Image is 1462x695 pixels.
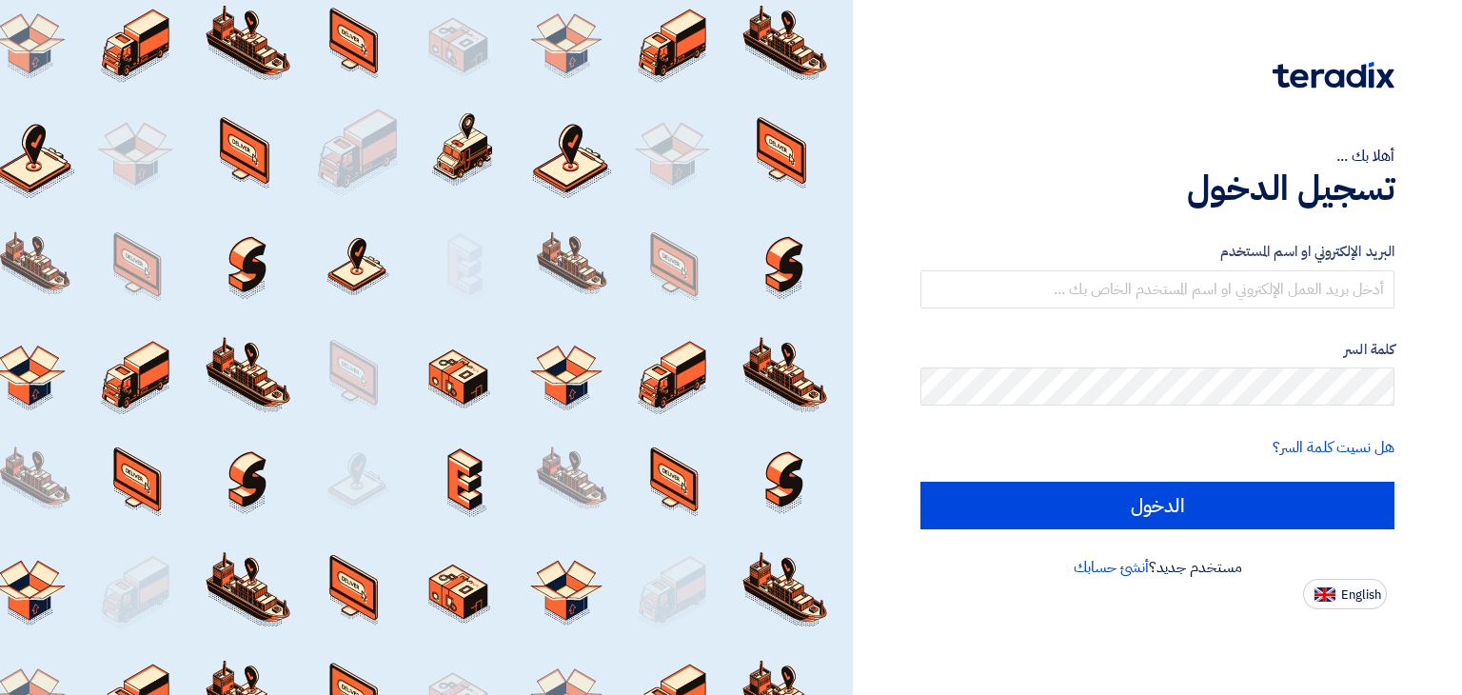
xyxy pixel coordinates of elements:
[920,556,1394,579] div: مستخدم جديد؟
[1341,588,1381,602] span: English
[920,168,1394,209] h1: تسجيل الدخول
[1314,587,1335,602] img: en-US.png
[920,241,1394,263] label: البريد الإلكتروني او اسم المستخدم
[920,270,1394,308] input: أدخل بريد العمل الإلكتروني او اسم المستخدم الخاص بك ...
[1273,436,1394,459] a: هل نسيت كلمة السر؟
[1273,62,1394,89] img: Teradix logo
[920,339,1394,361] label: كلمة السر
[920,145,1394,168] div: أهلا بك ...
[1303,579,1387,609] button: English
[1074,556,1149,579] a: أنشئ حسابك
[920,482,1394,529] input: الدخول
